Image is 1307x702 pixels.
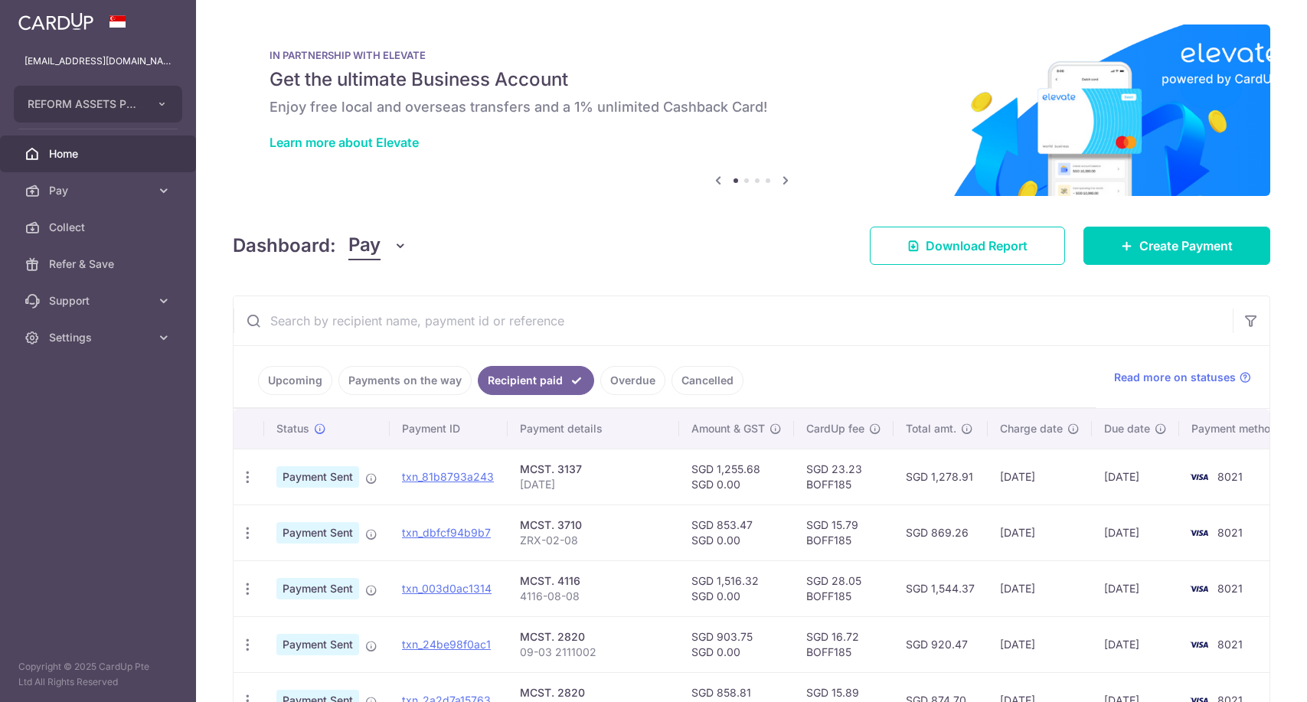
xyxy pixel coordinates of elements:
td: SGD 869.26 [894,504,988,560]
a: Overdue [600,366,665,395]
span: Status [276,421,309,436]
td: [DATE] [1092,616,1179,672]
td: SGD 903.75 SGD 0.00 [679,616,794,672]
td: SGD 853.47 SGD 0.00 [679,504,794,560]
td: SGD 16.72 BOFF185 [794,616,894,672]
a: Payments on the way [338,366,472,395]
span: Total amt. [906,421,956,436]
a: Read more on statuses [1114,370,1251,385]
img: Bank Card [1184,468,1214,486]
span: Due date [1104,421,1150,436]
h4: Dashboard: [233,232,336,260]
span: Home [49,146,150,162]
td: SGD 1,255.68 SGD 0.00 [679,449,794,504]
th: Payment ID [390,409,508,449]
a: Upcoming [258,366,332,395]
th: Payment details [508,409,679,449]
span: Amount & GST [691,421,765,436]
td: [DATE] [1092,560,1179,616]
td: [DATE] [988,504,1092,560]
span: Support [49,293,150,309]
span: Pay [49,183,150,198]
th: Payment method [1179,409,1296,449]
img: Renovation banner [233,24,1270,196]
span: 8021 [1217,470,1243,483]
p: [DATE] [520,477,667,492]
td: SGD 920.47 [894,616,988,672]
span: Payment Sent [276,634,359,655]
a: Learn more about Elevate [270,135,419,150]
input: Search by recipient name, payment id or reference [234,296,1233,345]
button: REFORM ASSETS PTE. LTD. [14,86,182,122]
div: MCST. 3137 [520,462,667,477]
button: Pay [348,231,407,260]
p: [EMAIL_ADDRESS][DOMAIN_NAME] [25,54,172,69]
span: Settings [49,330,150,345]
span: 8021 [1217,582,1243,595]
div: MCST. 3710 [520,518,667,533]
span: REFORM ASSETS PTE. LTD. [28,96,141,112]
span: Charge date [1000,421,1063,436]
td: [DATE] [1092,449,1179,504]
span: Read more on statuses [1114,370,1236,385]
span: Download Report [926,237,1028,255]
span: Collect [49,220,150,235]
span: Payment Sent [276,578,359,599]
div: MCST. 2820 [520,629,667,645]
iframe: Opens a widget where you can find more information [1209,656,1292,694]
td: SGD 28.05 BOFF185 [794,560,894,616]
a: Download Report [870,227,1065,265]
img: Bank Card [1184,524,1214,542]
p: 4116-08-08 [520,589,667,604]
td: SGD 15.79 BOFF185 [794,504,894,560]
span: Pay [348,231,381,260]
td: SGD 1,516.32 SGD 0.00 [679,560,794,616]
div: MCST. 2820 [520,685,667,700]
img: Bank Card [1184,580,1214,598]
span: CardUp fee [806,421,864,436]
a: txn_24be98f0ac1 [402,638,491,651]
span: Payment Sent [276,522,359,544]
p: ZRX-02-08 [520,533,667,548]
a: txn_81b8793a243 [402,470,494,483]
td: [DATE] [988,616,1092,672]
td: SGD 1,544.37 [894,560,988,616]
h6: Enjoy free local and overseas transfers and a 1% unlimited Cashback Card! [270,98,1233,116]
span: Create Payment [1139,237,1233,255]
h5: Get the ultimate Business Account [270,67,1233,92]
img: Bank Card [1184,635,1214,654]
p: IN PARTNERSHIP WITH ELEVATE [270,49,1233,61]
a: Create Payment [1083,227,1270,265]
span: 8021 [1217,638,1243,651]
span: Refer & Save [49,256,150,272]
span: 8021 [1217,526,1243,539]
td: [DATE] [1092,504,1179,560]
a: Cancelled [671,366,743,395]
img: CardUp [18,12,93,31]
div: MCST. 4116 [520,573,667,589]
td: SGD 1,278.91 [894,449,988,504]
td: [DATE] [988,449,1092,504]
p: 09-03 2111002 [520,645,667,660]
a: Recipient paid [478,366,594,395]
td: SGD 23.23 BOFF185 [794,449,894,504]
td: [DATE] [988,560,1092,616]
a: txn_003d0ac1314 [402,582,492,595]
a: txn_dbfcf94b9b7 [402,526,491,539]
span: Payment Sent [276,466,359,488]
